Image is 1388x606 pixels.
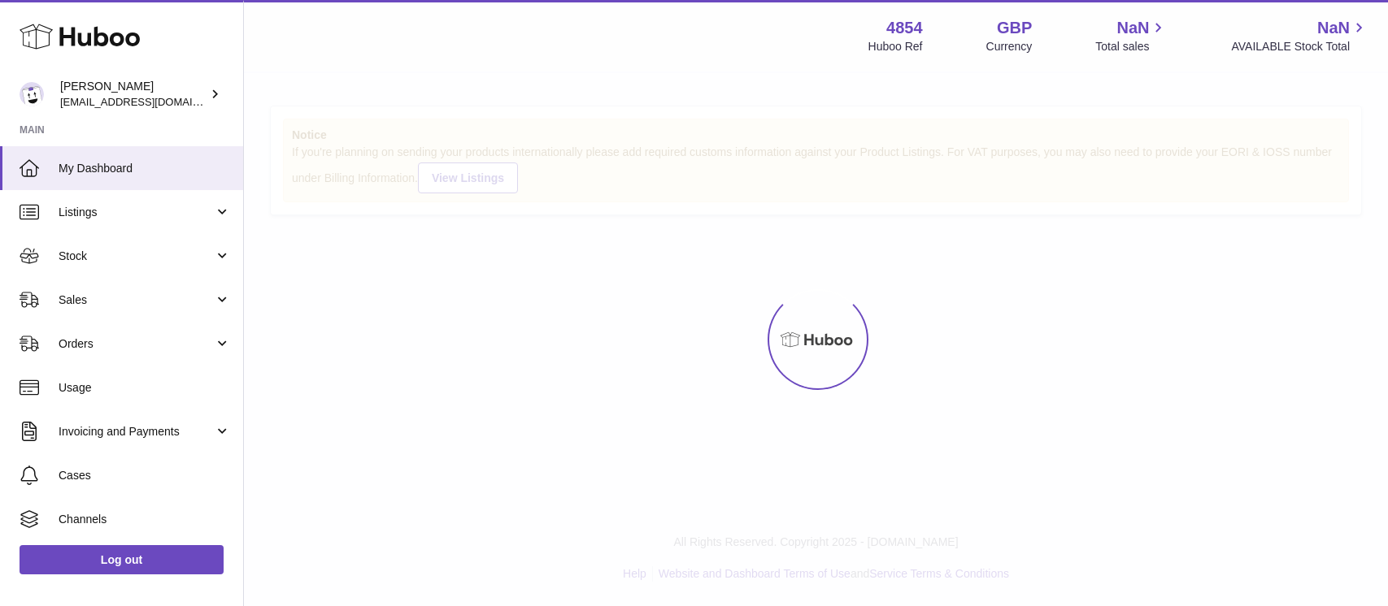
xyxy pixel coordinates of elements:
span: Sales [59,292,214,308]
span: AVAILABLE Stock Total [1231,39,1368,54]
span: NaN [1317,17,1350,39]
span: NaN [1116,17,1149,39]
span: Orders [59,336,214,352]
img: jimleo21@yahoo.gr [20,82,44,106]
a: NaN Total sales [1095,17,1168,54]
span: Total sales [1095,39,1168,54]
a: NaN AVAILABLE Stock Total [1231,17,1368,54]
span: Cases [59,468,231,483]
span: Channels [59,512,231,527]
span: My Dashboard [59,161,231,176]
strong: 4854 [886,17,923,39]
div: Currency [986,39,1033,54]
div: [PERSON_NAME] [60,79,207,110]
div: Huboo Ref [868,39,923,54]
span: Invoicing and Payments [59,424,214,439]
a: Log out [20,545,224,574]
span: Listings [59,205,214,220]
span: Stock [59,249,214,264]
span: Usage [59,380,231,396]
strong: GBP [997,17,1032,39]
span: [EMAIL_ADDRESS][DOMAIN_NAME] [60,95,239,108]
